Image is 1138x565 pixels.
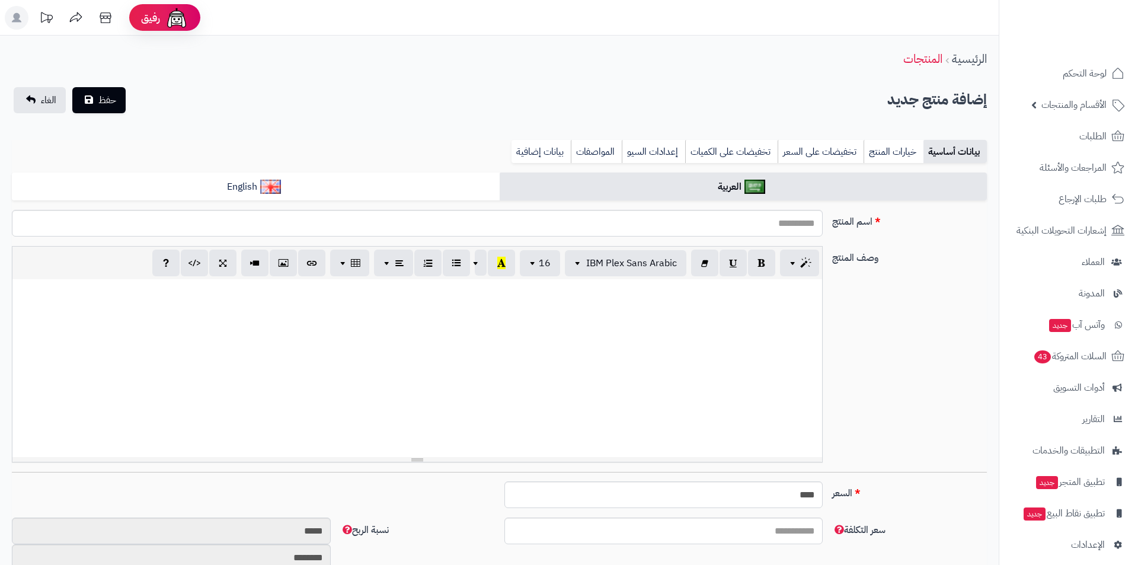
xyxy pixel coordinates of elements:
button: IBM Plex Sans Arabic [565,250,686,276]
a: العربية [500,173,987,202]
a: المدونة [1006,279,1131,308]
a: السلات المتروكة43 [1006,342,1131,371]
span: IBM Plex Sans Arabic [586,256,677,270]
span: نسبة الربح [340,523,389,537]
span: الطلبات [1079,128,1107,145]
span: الأقسام والمنتجات [1041,97,1107,113]
span: أدوات التسويق [1053,379,1105,396]
a: المواصفات [571,140,622,164]
span: التطبيقات والخدمات [1032,442,1105,459]
span: وآتس آب [1048,317,1105,333]
span: جديد [1036,476,1058,489]
span: طلبات الإرجاع [1059,191,1107,208]
span: إشعارات التحويلات البنكية [1016,222,1107,239]
button: 16 [520,250,560,276]
a: لوحة التحكم [1006,59,1131,88]
img: English [260,180,281,194]
img: logo-2.png [1057,9,1127,34]
a: الطلبات [1006,122,1131,151]
a: العملاء [1006,248,1131,276]
a: English [12,173,500,202]
span: تطبيق نقاط البيع [1022,505,1105,522]
a: التطبيقات والخدمات [1006,436,1131,465]
a: تحديثات المنصة [31,6,61,33]
a: المراجعات والأسئلة [1006,154,1131,182]
a: الغاء [14,87,66,113]
a: وآتس آبجديد [1006,311,1131,339]
button: حفظ [72,87,126,113]
a: بيانات أساسية [923,140,987,164]
span: السلات المتروكة [1033,348,1107,365]
a: تخفيضات على السعر [778,140,864,164]
span: سعر التكلفة [832,523,886,537]
a: تخفيضات على الكميات [685,140,778,164]
img: ai-face.png [165,6,188,30]
a: خيارات المنتج [864,140,923,164]
a: إشعارات التحويلات البنكية [1006,216,1131,245]
label: السعر [827,481,992,500]
a: المنتجات [903,50,942,68]
a: طلبات الإرجاع [1006,185,1131,213]
a: بيانات إضافية [512,140,571,164]
label: وصف المنتج [827,246,992,265]
span: المدونة [1079,285,1105,302]
span: الإعدادات [1071,537,1105,553]
img: العربية [744,180,765,194]
a: التقارير [1006,405,1131,433]
h2: إضافة منتج جديد [887,88,987,112]
span: الغاء [41,93,56,107]
a: الإعدادات [1006,531,1131,559]
a: تطبيق نقاط البيعجديد [1006,499,1131,528]
span: لوحة التحكم [1063,65,1107,82]
span: جديد [1024,507,1046,521]
span: تطبيق المتجر [1035,474,1105,490]
a: أدوات التسويق [1006,374,1131,402]
span: 16 [539,256,551,270]
span: جديد [1049,319,1071,332]
a: الرئيسية [952,50,987,68]
span: رفيق [141,11,160,25]
span: العملاء [1082,254,1105,270]
label: اسم المنتج [827,210,992,229]
a: إعدادات السيو [622,140,685,164]
span: المراجعات والأسئلة [1040,159,1107,176]
a: تطبيق المتجرجديد [1006,468,1131,496]
span: التقارير [1082,411,1105,427]
span: حفظ [98,93,116,107]
span: 43 [1034,350,1051,363]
